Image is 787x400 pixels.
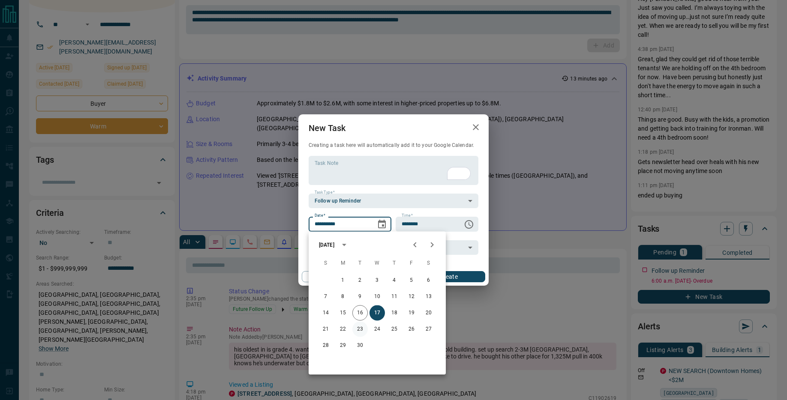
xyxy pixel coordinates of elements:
[369,255,385,272] span: Wednesday
[373,216,390,233] button: Choose date, selected date is Sep 17, 2025
[404,289,419,304] button: 12
[315,160,472,182] textarea: To enrich screen reader interactions, please activate Accessibility in Grammarly extension settings
[352,273,368,288] button: 2
[335,255,351,272] span: Monday
[318,322,333,337] button: 21
[309,142,478,149] p: Creating a task here will automatically add it to your Google Calendar.
[404,255,419,272] span: Friday
[352,322,368,337] button: 23
[335,289,351,304] button: 8
[298,114,356,142] h2: New Task
[421,305,436,321] button: 20
[315,190,335,195] label: Task Type
[318,305,333,321] button: 14
[424,236,441,254] button: Next month
[337,238,351,252] button: calendar view is open, switch to year view
[387,255,402,272] span: Thursday
[404,305,419,321] button: 19
[315,213,325,218] label: Date
[402,213,413,218] label: Time
[352,338,368,353] button: 30
[387,273,402,288] button: 4
[352,255,368,272] span: Tuesday
[309,194,478,208] div: Follow up Reminder
[369,289,385,304] button: 10
[335,273,351,288] button: 1
[387,322,402,337] button: 25
[369,305,385,321] button: 17
[352,289,368,304] button: 9
[318,338,333,353] button: 28
[406,236,424,254] button: Previous month
[412,271,485,282] button: Create
[319,241,334,249] div: [DATE]
[421,273,436,288] button: 6
[387,305,402,321] button: 18
[335,305,351,321] button: 15
[369,322,385,337] button: 24
[421,322,436,337] button: 27
[421,255,436,272] span: Saturday
[318,289,333,304] button: 7
[387,289,402,304] button: 11
[352,305,368,321] button: 16
[404,322,419,337] button: 26
[404,273,419,288] button: 5
[302,271,375,282] button: Cancel
[335,338,351,353] button: 29
[369,273,385,288] button: 3
[460,216,478,233] button: Choose time, selected time is 6:00 AM
[421,289,436,304] button: 13
[318,255,333,272] span: Sunday
[335,322,351,337] button: 22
